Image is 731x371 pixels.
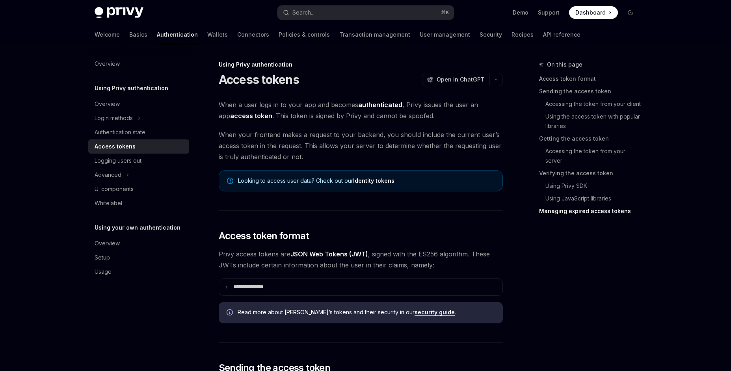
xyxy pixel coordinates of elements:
[539,85,643,98] a: Sending the access token
[441,9,449,16] span: ⌘ K
[88,97,189,111] a: Overview
[95,170,121,180] div: Advanced
[538,9,560,17] a: Support
[339,25,410,44] a: Transaction management
[238,177,495,185] span: Looking to access user data? Check out our .
[207,25,228,44] a: Wallets
[513,9,528,17] a: Demo
[545,145,643,167] a: Accessing the token from your server
[88,250,189,265] a: Setup
[230,112,272,120] strong: access token
[539,167,643,180] a: Verifying the access token
[219,61,503,69] div: Using Privy authentication
[569,6,618,19] a: Dashboard
[545,110,643,132] a: Using the access token with popular libraries
[279,25,330,44] a: Policies & controls
[95,239,120,248] div: Overview
[95,223,180,232] h5: Using your own authentication
[219,99,503,121] span: When a user logs in to your app and becomes , Privy issues the user an app . This token is signed...
[95,99,120,109] div: Overview
[219,129,503,162] span: When your frontend makes a request to your backend, you should include the current user’s access ...
[227,309,234,317] svg: Info
[95,128,145,137] div: Authentication state
[95,198,122,208] div: Whitelabel
[95,83,168,93] h5: Using Privy authentication
[624,6,637,19] button: Toggle dark mode
[88,154,189,168] a: Logging users out
[543,25,580,44] a: API reference
[219,72,299,87] h1: Access tokens
[277,6,454,20] button: Search...⌘K
[95,156,141,165] div: Logging users out
[95,253,110,262] div: Setup
[219,249,503,271] span: Privy access tokens are , signed with the ES256 algorithm. These JWTs include certain information...
[88,57,189,71] a: Overview
[420,25,470,44] a: User management
[480,25,502,44] a: Security
[238,308,495,316] span: Read more about [PERSON_NAME]’s tokens and their security in our .
[290,250,368,258] a: JSON Web Tokens (JWT)
[95,184,134,194] div: UI components
[88,139,189,154] a: Access tokens
[95,267,112,276] div: Usage
[95,7,143,18] img: dark logo
[88,196,189,210] a: Whitelabel
[129,25,147,44] a: Basics
[95,113,133,123] div: Login methods
[95,142,136,151] div: Access tokens
[292,8,314,17] div: Search...
[358,101,402,109] strong: authenticated
[539,72,643,85] a: Access token format
[512,25,534,44] a: Recipes
[88,236,189,250] a: Overview
[539,132,643,145] a: Getting the access token
[545,98,643,110] a: Accessing the token from your client
[88,265,189,279] a: Usage
[539,205,643,217] a: Managing expired access tokens
[575,9,606,17] span: Dashboard
[227,178,233,184] svg: Note
[437,76,485,83] span: Open in ChatGPT
[88,125,189,139] a: Authentication state
[88,182,189,196] a: UI components
[95,59,120,69] div: Overview
[157,25,198,44] a: Authentication
[237,25,269,44] a: Connectors
[219,230,309,242] span: Access token format
[547,60,582,69] span: On this page
[545,180,643,192] a: Using Privy SDK
[353,177,394,184] a: Identity tokens
[95,25,120,44] a: Welcome
[415,309,455,316] a: security guide
[545,192,643,205] a: Using JavaScript libraries
[422,73,489,86] button: Open in ChatGPT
